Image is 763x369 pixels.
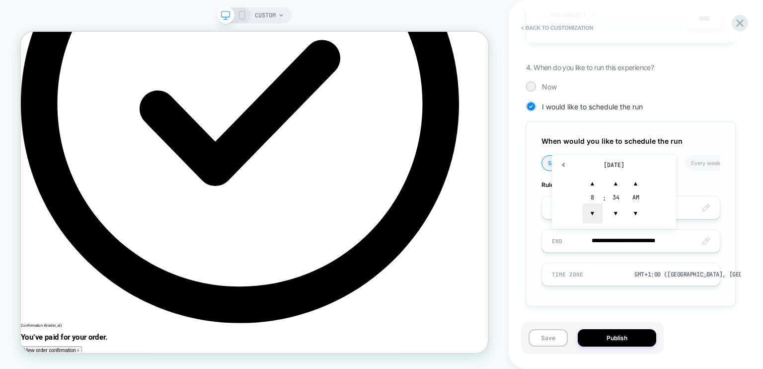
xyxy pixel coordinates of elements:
span: ▼ [583,203,603,223]
img: down [702,272,710,277]
span: ▲ [626,174,646,193]
span: ▼ [626,203,646,223]
span: ▼ [606,203,626,223]
span: 4. When do you like to run this experience? [526,63,654,72]
span: Rules [541,181,720,188]
span: I would like to schedule the run [542,102,643,111]
button: < Back to customization [516,20,598,36]
span: CUSTOM [255,7,276,23]
img: edit [591,12,596,17]
div: AM [626,193,646,203]
span: ▲ [606,174,626,193]
td: [DATE] [555,158,673,172]
span: ▲ [583,174,603,193]
div: : [603,174,606,223]
button: Publish [578,329,656,347]
div: 8 [583,193,603,203]
span: Now [542,83,557,91]
span: When would you like to schedule the run [541,137,683,145]
span: Variation 1 [550,10,586,18]
li: Specific date [541,155,588,171]
button: Save [529,329,568,347]
div: 34 [606,193,626,203]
